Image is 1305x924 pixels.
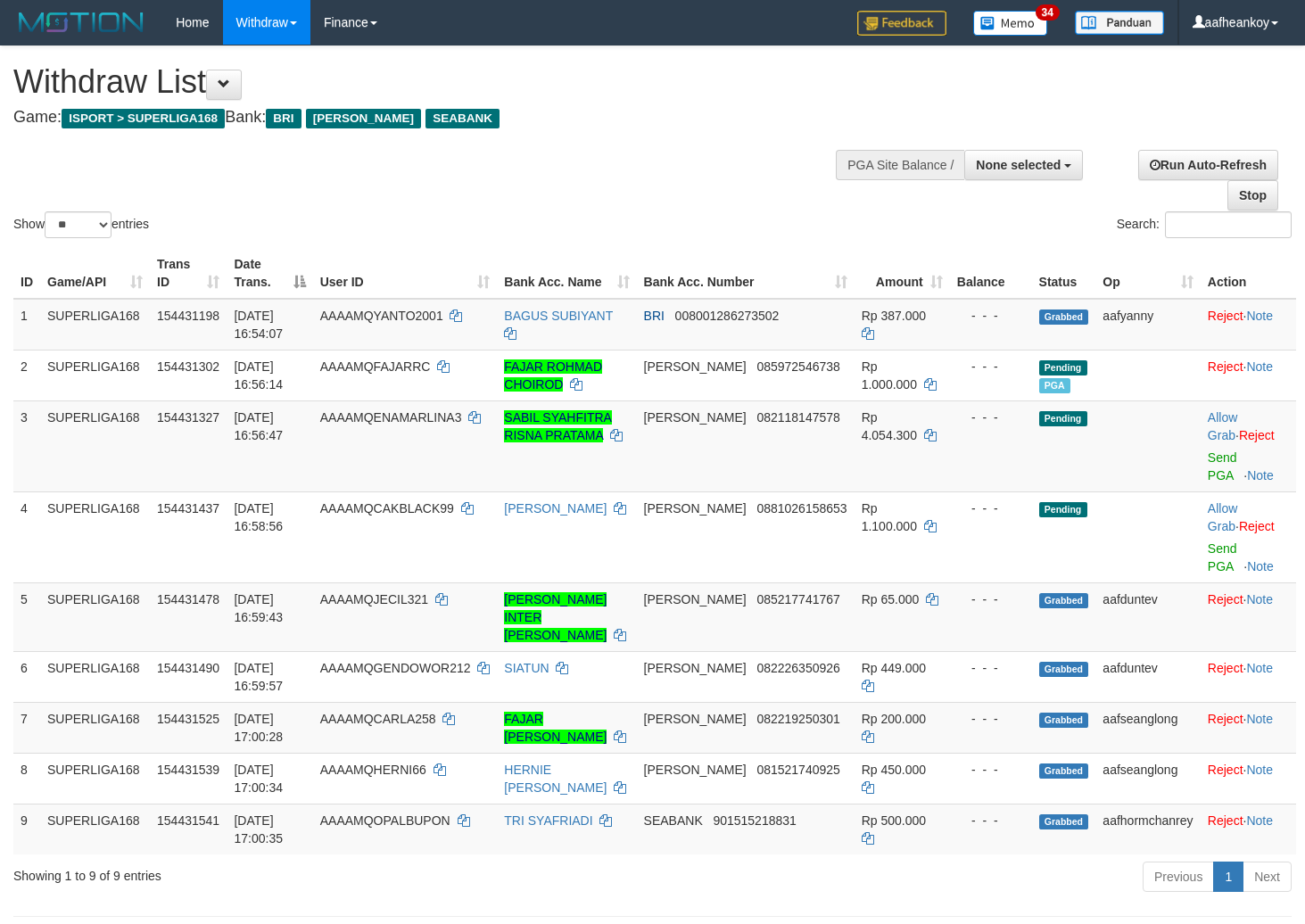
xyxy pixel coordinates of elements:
th: ID [13,248,40,299]
span: 34 [1036,4,1060,21]
a: Reject [1208,813,1243,828]
span: [PERSON_NAME] [644,661,747,675]
span: Grabbed [1039,662,1089,677]
span: Grabbed [1039,814,1089,829]
span: [DATE] 17:00:28 [234,712,283,744]
td: · [1201,350,1296,400]
span: AAAAMQCAKBLACK99 [320,501,454,516]
span: 154431437 [157,501,219,516]
span: None selected [976,158,1061,172]
span: Pending [1039,411,1087,426]
span: ISPORT > SUPERLIGA168 [62,109,225,128]
a: Send PGA [1208,450,1237,483]
td: aafseanglong [1095,702,1201,753]
span: 154431539 [157,763,219,777]
span: AAAAMQOPALBUPON [320,813,450,828]
span: 154431327 [157,410,219,425]
span: BRI [644,309,665,323]
span: 154431478 [157,592,219,606]
span: Pending [1039,360,1087,375]
span: [PERSON_NAME] [306,109,421,128]
td: 2 [13,350,40,400]
label: Show entries [13,211,149,238]
td: SUPERLIGA168 [40,400,150,491]
span: [DATE] 16:59:43 [234,592,283,624]
td: · [1201,702,1296,753]
span: Copy 085972546738 to clipboard [756,359,839,374]
a: Reject [1239,519,1275,533]
span: SEABANK [644,813,703,828]
span: [DATE] 17:00:35 [234,813,283,846]
span: [PERSON_NAME] [644,410,747,425]
a: 1 [1213,862,1243,892]
span: [DATE] 17:00:34 [234,763,283,795]
input: Search: [1165,211,1292,238]
div: - - - [957,710,1025,728]
a: [PERSON_NAME] [504,501,607,516]
td: SUPERLIGA168 [40,702,150,753]
th: Op: activate to sort column ascending [1095,248,1201,299]
span: Grabbed [1039,713,1089,728]
td: aafyanny [1095,299,1201,351]
td: SUPERLIGA168 [40,582,150,651]
span: AAAAMQFAJARRC [320,359,431,374]
span: Copy 082118147578 to clipboard [756,410,839,425]
td: · [1201,400,1296,491]
a: Note [1247,468,1274,483]
span: AAAAMQYANTO2001 [320,309,443,323]
a: Note [1246,813,1273,828]
a: BAGUS SUBIYANT [504,309,613,323]
span: Copy 081521740925 to clipboard [756,763,839,777]
th: Balance [950,248,1032,299]
span: [DATE] 16:59:57 [234,661,283,693]
th: Status [1032,248,1096,299]
a: Reject [1208,661,1243,675]
span: · [1208,501,1239,533]
span: Rp 1.000.000 [862,359,917,392]
a: TRI SYAFRIADI [504,813,592,828]
td: 6 [13,651,40,702]
td: 7 [13,702,40,753]
div: - - - [957,590,1025,608]
span: · [1208,410,1239,442]
span: AAAAMQHERNI66 [320,763,426,777]
a: Note [1247,559,1274,573]
span: Copy 008001286273502 to clipboard [675,309,780,323]
span: Rp 500.000 [862,813,926,828]
span: Marked by aafounsreynich [1039,378,1070,393]
td: aafhormchanrey [1095,804,1201,854]
span: [DATE] 16:56:47 [234,410,283,442]
th: User ID: activate to sort column ascending [313,248,498,299]
span: Rp 450.000 [862,763,926,777]
span: SEABANK [425,109,500,128]
div: - - - [957,358,1025,375]
td: · [1201,804,1296,854]
span: [PERSON_NAME] [644,763,747,777]
td: SUPERLIGA168 [40,491,150,582]
td: SUPERLIGA168 [40,753,150,804]
th: Bank Acc. Number: activate to sort column ascending [637,248,855,299]
h4: Game: Bank: [13,109,852,127]
span: [PERSON_NAME] [644,712,747,726]
div: - - - [957,659,1025,677]
span: Copy 085217741767 to clipboard [756,592,839,606]
img: MOTION_logo.png [13,9,149,36]
a: Reject [1208,592,1243,606]
div: - - - [957,307,1025,325]
div: - - - [957,499,1025,517]
a: SIATUN [504,661,549,675]
span: BRI [266,109,301,128]
span: Rp 65.000 [862,592,920,606]
span: Grabbed [1039,593,1089,608]
span: AAAAMQJECIL321 [320,592,428,606]
span: 154431490 [157,661,219,675]
span: [DATE] 16:58:56 [234,501,283,533]
span: Pending [1039,502,1087,517]
a: Run Auto-Refresh [1138,150,1278,180]
img: panduan.png [1075,11,1164,35]
a: Reject [1208,359,1243,374]
td: aafduntev [1095,651,1201,702]
td: SUPERLIGA168 [40,350,150,400]
a: FAJAR ROHMAD CHOIROD [504,359,602,392]
th: Game/API: activate to sort column ascending [40,248,150,299]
